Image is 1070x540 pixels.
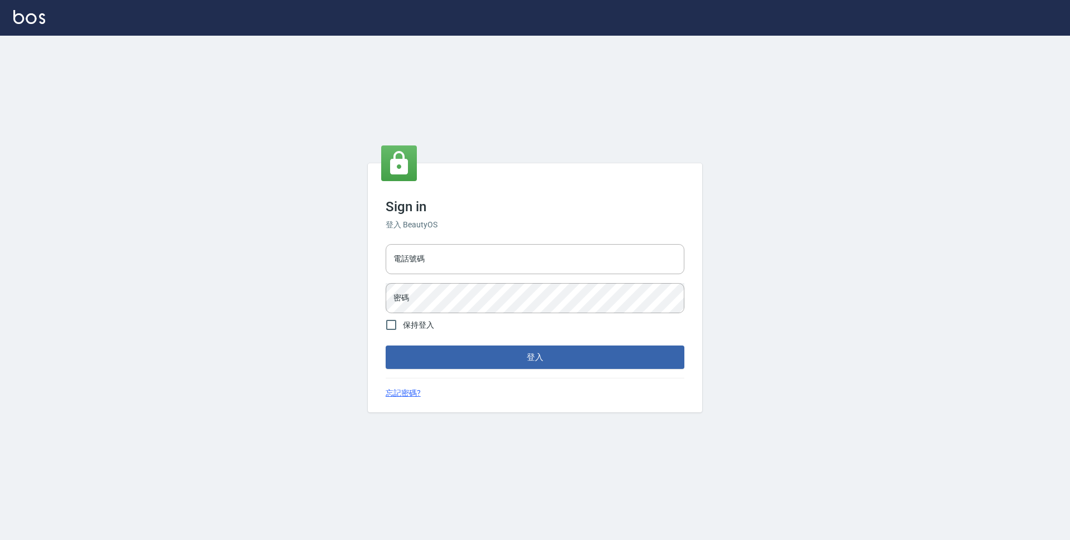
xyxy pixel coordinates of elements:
button: 登入 [386,346,684,369]
a: 忘記密碼? [386,387,421,399]
h6: 登入 BeautyOS [386,219,684,231]
h3: Sign in [386,199,684,215]
img: Logo [13,10,45,24]
span: 保持登入 [403,319,434,331]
